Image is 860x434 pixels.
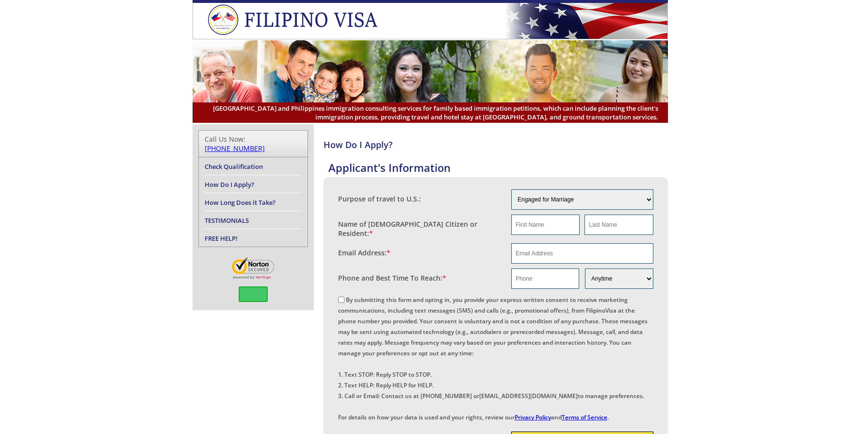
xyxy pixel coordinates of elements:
span: [GEOGRAPHIC_DATA] and Philippines immigration consulting services for family based immigration pe... [202,104,658,121]
div: Call Us Now: [205,134,302,153]
h4: How Do I Apply? [324,139,668,150]
label: Phone and Best Time To Reach: [338,273,446,283]
a: Privacy Policy [515,413,551,421]
a: FREE HELP! [205,234,238,243]
a: Check Qualification [205,162,263,171]
input: By submitting this form and opting in, you provide your express written consent to receive market... [338,297,344,303]
a: [PHONE_NUMBER] [205,144,265,153]
h4: Applicant's Information [328,160,668,175]
label: Name of [DEMOGRAPHIC_DATA] Citizen or Resident: [338,219,502,238]
a: TESTIMONIALS [205,216,249,225]
input: Email Address [511,243,653,264]
a: Terms of Service [562,413,607,421]
label: By submitting this form and opting in, you provide your express written consent to receive market... [338,296,648,421]
a: How Do I Apply? [205,180,254,189]
input: Last Name [584,215,653,235]
select: Phone and Best Reach Time are required. [585,268,653,289]
label: Purpose of travel to U.S.: [338,194,421,203]
label: Email Address: [338,248,390,257]
input: Phone [511,268,579,289]
input: First Name [511,215,580,235]
a: How Long Does it Take? [205,198,276,207]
